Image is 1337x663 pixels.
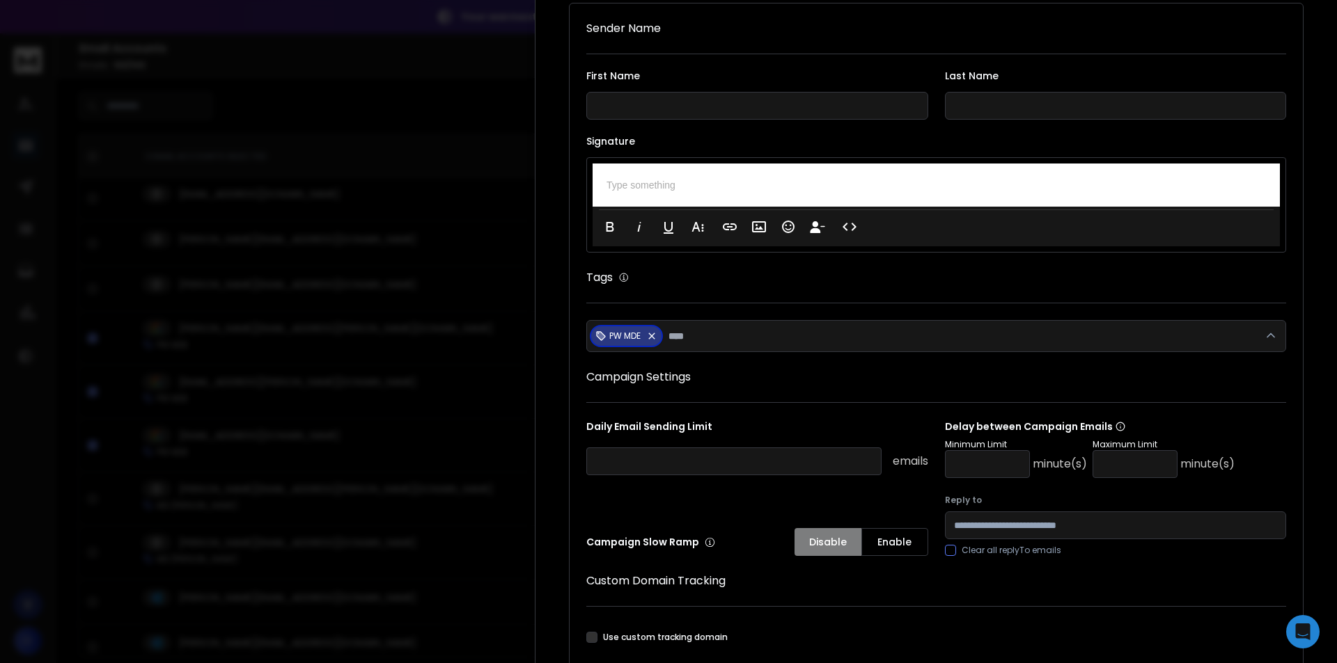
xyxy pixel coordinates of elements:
[746,213,772,241] button: Insert Image (Ctrl+P)
[586,269,613,286] h1: Tags
[945,420,1235,433] p: Delay between Campaign Emails
[586,71,928,81] label: First Name
[586,573,1286,589] h1: Custom Domain Tracking
[655,213,682,241] button: Underline (Ctrl+U)
[1180,456,1235,472] p: minute(s)
[1286,615,1320,648] div: Open Intercom Messenger
[775,213,802,241] button: Emoticons
[1033,456,1087,472] p: minute(s)
[586,420,928,439] p: Daily Email Sending Limit
[945,71,1287,81] label: Last Name
[893,453,928,470] p: emails
[586,136,1286,146] label: Signature
[609,330,641,342] p: PW MDE
[945,495,1287,506] label: Reply to
[717,213,743,241] button: Insert Link (Ctrl+K)
[685,213,711,241] button: More Text
[836,213,863,241] button: Code View
[962,545,1061,556] label: Clear all replyTo emails
[795,528,861,556] button: Disable
[804,213,831,241] button: Insert Unsubscribe Link
[586,369,1286,385] h1: Campaign Settings
[626,213,652,241] button: Italic (Ctrl+I)
[861,528,928,556] button: Enable
[603,632,728,643] label: Use custom tracking domain
[597,213,623,241] button: Bold (Ctrl+B)
[586,535,715,549] p: Campaign Slow Ramp
[1093,439,1235,450] p: Maximum Limit
[945,439,1087,450] p: Minimum Limit
[586,20,1286,37] h1: Sender Name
